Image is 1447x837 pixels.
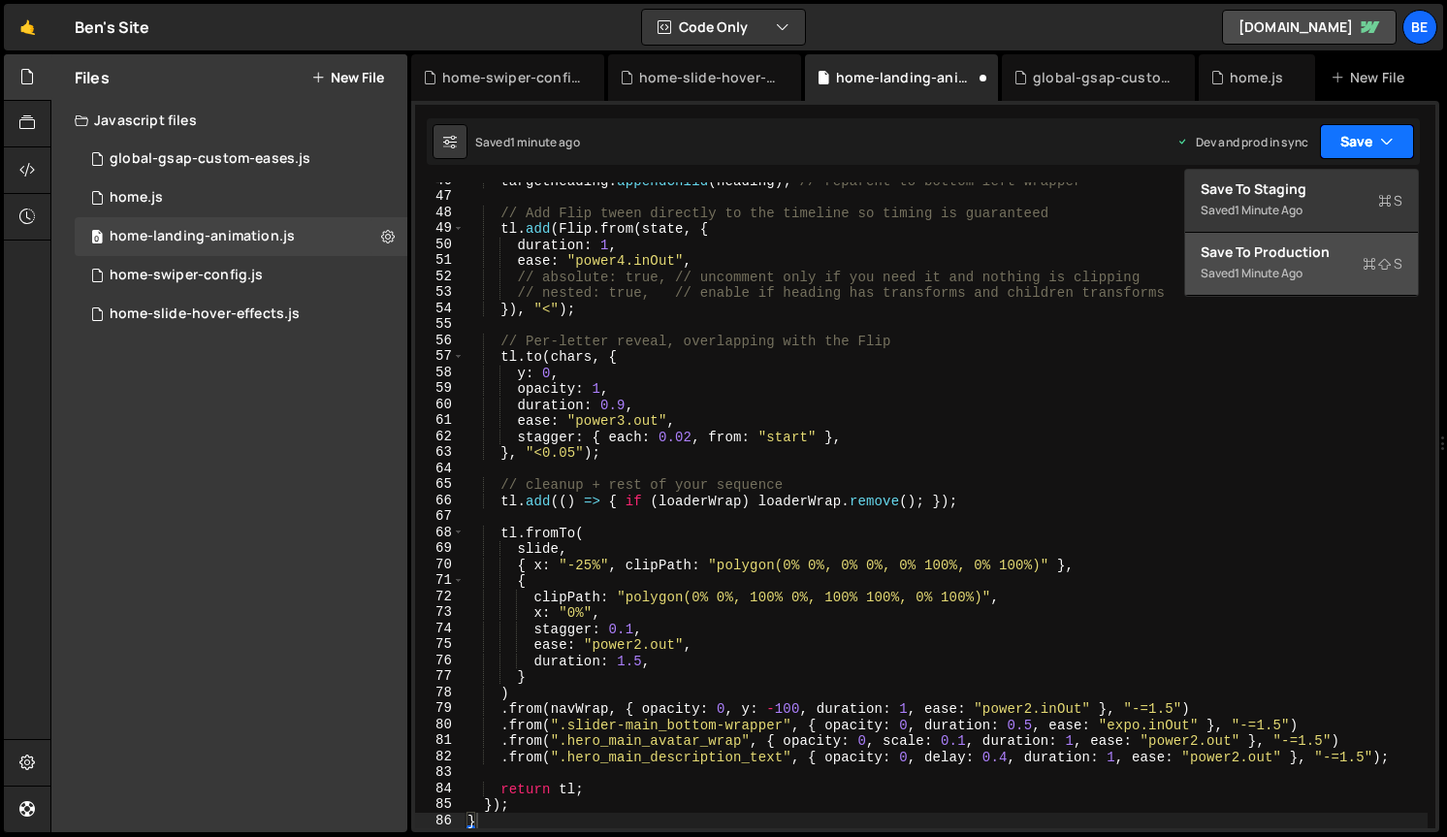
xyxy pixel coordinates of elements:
[75,295,407,334] div: 11910/28435.js
[415,348,465,365] div: 57
[75,217,407,256] div: 11910/28512.js
[51,101,407,140] div: Javascript files
[1185,233,1418,296] button: Save to ProductionS Saved1 minute ago
[1378,191,1402,210] span: S
[110,306,300,323] div: home-slide-hover-effects.js
[415,764,465,781] div: 83
[75,16,150,39] div: Ben's Site
[1033,68,1172,87] div: global-gsap-custom-eases.js
[415,188,465,205] div: 47
[1201,199,1402,222] div: Saved
[415,205,465,221] div: 48
[415,301,465,317] div: 54
[415,781,465,797] div: 84
[415,525,465,541] div: 68
[442,68,581,87] div: home-swiper-config.js
[415,429,465,445] div: 62
[91,231,103,246] span: 0
[415,316,465,333] div: 55
[415,493,465,509] div: 66
[1201,179,1402,199] div: Save to Staging
[415,732,465,749] div: 81
[642,10,805,45] button: Code Only
[415,508,465,525] div: 67
[1331,68,1412,87] div: New File
[415,668,465,685] div: 77
[415,365,465,381] div: 58
[110,267,263,284] div: home-swiper-config.js
[75,178,407,217] div: 11910/28508.js
[475,134,580,150] div: Saved
[415,412,465,429] div: 61
[415,557,465,573] div: 70
[415,461,465,477] div: 64
[415,444,465,461] div: 63
[639,68,778,87] div: home-slide-hover-effects.js
[415,220,465,237] div: 49
[1235,202,1302,218] div: 1 minute ago
[1185,170,1418,233] button: Save to StagingS Saved1 minute ago
[415,796,465,813] div: 85
[75,140,407,178] div: 11910/28433.js
[415,284,465,301] div: 53
[110,189,163,207] div: home.js
[75,256,407,295] div: 11910/28432.js
[415,653,465,669] div: 76
[1201,262,1402,285] div: Saved
[4,4,51,50] a: 🤙
[415,621,465,637] div: 74
[415,700,465,717] div: 79
[1363,254,1402,274] span: S
[311,70,384,85] button: New File
[75,67,110,88] h2: Files
[1222,10,1397,45] a: [DOMAIN_NAME]
[415,685,465,701] div: 78
[415,252,465,269] div: 51
[415,604,465,621] div: 73
[415,237,465,253] div: 50
[510,134,580,150] div: 1 minute ago
[415,269,465,285] div: 52
[415,397,465,413] div: 60
[415,589,465,605] div: 72
[415,380,465,397] div: 59
[415,540,465,557] div: 69
[415,813,465,829] div: 86
[1176,134,1308,150] div: Dev and prod in sync
[415,636,465,653] div: 75
[1402,10,1437,45] a: Be
[110,150,310,168] div: global-gsap-custom-eases.js
[110,228,295,245] div: home-landing-animation.js
[415,333,465,349] div: 56
[415,749,465,765] div: 82
[836,68,975,87] div: home-landing-animation.js
[415,572,465,589] div: 71
[415,717,465,733] div: 80
[1320,124,1414,159] button: Save
[1235,265,1302,281] div: 1 minute ago
[1230,68,1283,87] div: home.js
[415,476,465,493] div: 65
[1201,242,1402,262] div: Save to Production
